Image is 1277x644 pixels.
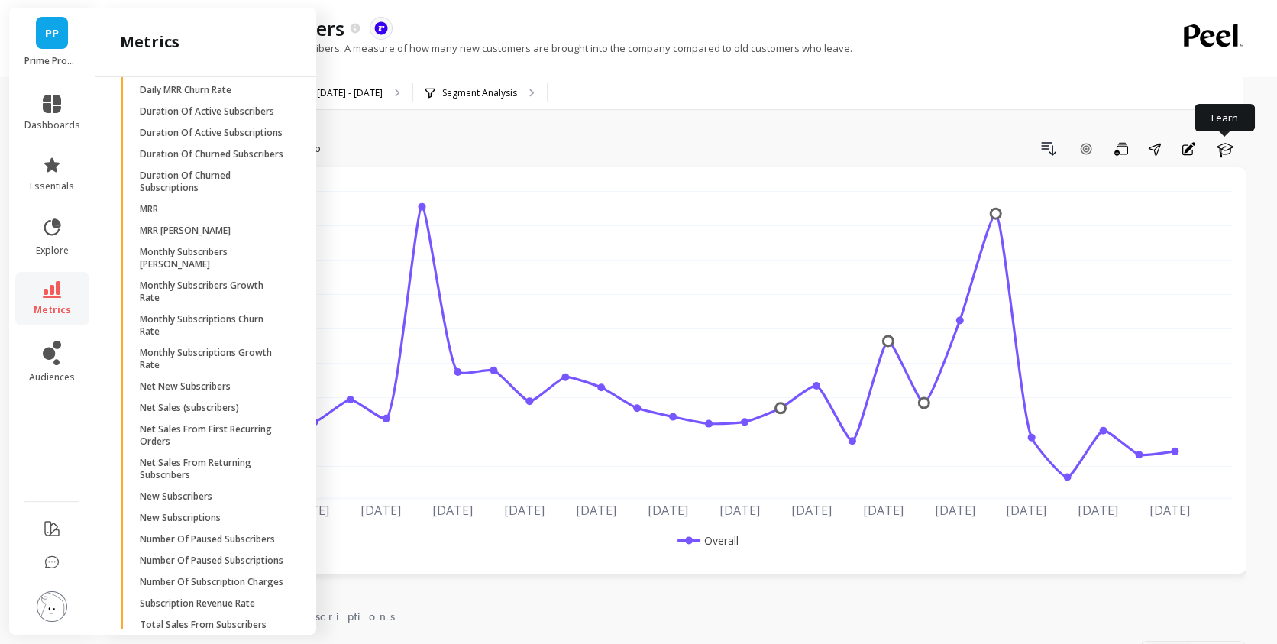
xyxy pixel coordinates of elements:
p: New Subscribers [140,490,212,503]
p: Net Sales From First Recurring Orders [140,423,286,448]
span: metrics [34,304,71,316]
span: dashboards [24,119,80,131]
p: Subscription Revenue Rate [140,597,255,610]
p: Monthly Subscriptions Growth Rate [140,347,286,371]
p: Net New Subscribers [140,380,231,393]
button: Learn [1208,137,1242,161]
p: Segment Analysis [442,87,517,99]
p: MRR [140,203,158,215]
p: Net Sales (subscribers) [140,402,239,414]
span: audiences [29,371,75,383]
p: Prime Prometics™ [24,55,80,67]
p: Duration Of Churned Subscriptions [140,170,286,194]
p: Duration Of Active Subscriptions [140,127,283,139]
p: Total Sales From Subscribers [140,619,267,631]
p: Net Sales From Returning Subscribers [140,457,286,481]
span: explore [36,244,69,257]
p: Number Of Paused Subscriptions [140,555,283,567]
p: New Subscriptions [140,512,221,524]
p: Monthly Subscribers Growth Rate [140,280,286,304]
img: profile picture [37,591,67,622]
p: Daily MRR Churn Rate [140,84,231,96]
nav: Tabs [128,597,1246,632]
p: Monthly Subscriptions Churn Rate [140,313,286,338]
p: Duration Of Active Subscribers [140,105,274,118]
p: New Subscribers - Churned Subscribers. A measure of how many new customers are brought into the c... [128,41,852,55]
span: PP [45,24,59,42]
img: api.recharge.svg [374,21,388,35]
p: Duration Of Churned Subscribers [140,148,283,160]
p: Number Of Subscription Charges [140,576,283,588]
p: Monthly Subscribers [PERSON_NAME] [140,246,286,270]
span: essentials [30,180,74,193]
p: MRR [PERSON_NAME] [140,225,231,237]
h2: metrics [120,31,179,53]
p: Number Of Paused Subscribers [140,533,275,545]
span: Subscriptions [275,609,395,624]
